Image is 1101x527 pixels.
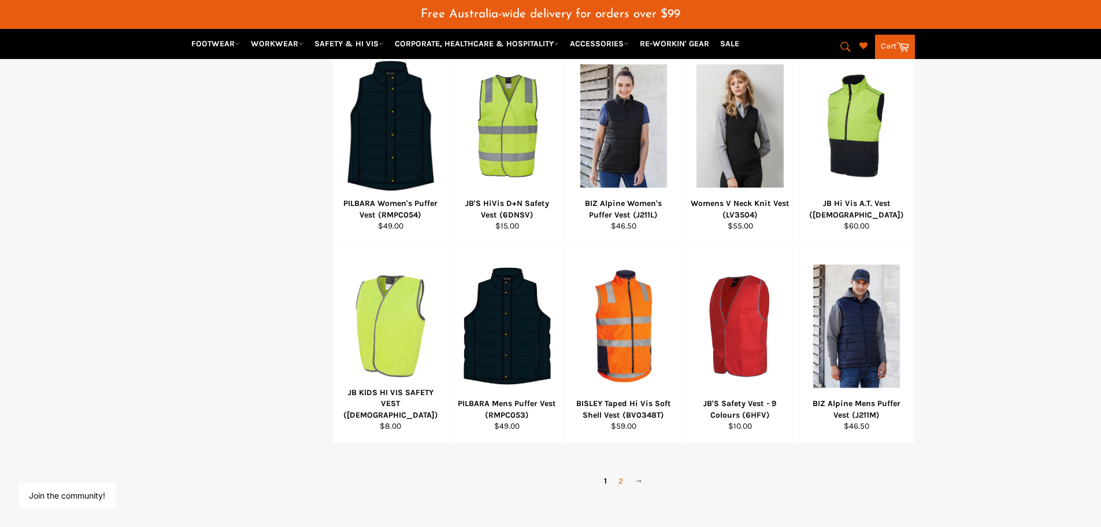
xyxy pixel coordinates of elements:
a: JB Hi Vis A.T. Vest (6HVAV)JB Hi Vis A.T. Vest ([DEMOGRAPHIC_DATA])$60.00 [798,43,915,244]
a: PILBARA Women's Puffer Vest (RMPC054)PILBARA Women's Puffer Vest (RMPC054)$49.00 [332,43,449,244]
div: Womens V Neck Knit Vest (LV3504) [689,198,791,220]
a: RE-WORKIN' GEAR [635,34,714,54]
div: PILBARA Women's Puffer Vest (RMPC054) [340,198,442,220]
div: JB'S HiVis D+N Safety Vest (6DNSV) [457,198,558,220]
a: → [629,473,648,489]
a: FOOTWEAR [187,34,244,54]
a: Womens V Neck Knit Vest (LV3504)Womens V Neck Knit Vest (LV3504)$55.00 [681,43,798,244]
span: Free Australia-wide delivery for orders over $99 [421,8,680,20]
a: BIZ Alpine Mens Puffer Vest (J211M)BIZ Alpine Mens Puffer Vest (J211M)$46.50 [798,244,915,444]
div: JB'S Safety Vest - 9 Colours (6HFV) [689,398,791,421]
a: 2 [613,473,629,489]
span: 1 [598,473,613,489]
div: BIZ Alpine Women's Puffer Vest (J211L) [573,198,674,220]
a: JB'S HiVis D+N Safety Vest (6DNSV)JB'S HiVis D+N Safety Vest (6DNSV)$15.00 [448,43,565,244]
div: JB KIDS HI VIS SAFETY VEST ([DEMOGRAPHIC_DATA]) [340,387,442,421]
div: PILBARA Mens Puffer Vest (RMPC053) [457,398,558,421]
a: JB'S Safety Vest - 9 Colours (6HFV)JB'S Safety Vest - 9 Colours (6HFV)$10.00 [681,244,798,444]
a: BIZ Alpine Women's Puffer Vest (J211L)BIZ Alpine Women's Puffer Vest (J211L)$46.50 [565,43,682,244]
div: BISLEY Taped Hi Vis Soft Shell Vest (BV0348T) [573,398,674,421]
a: SALE [716,34,744,54]
a: BISLEY Taped Hi Vis Soft Shell Vest (BV0348T)BISLEY Taped Hi Vis Soft Shell Vest (BV0348T)$59.00 [565,244,682,444]
a: CORPORATE, HEALTHCARE & HOSPITALITY [390,34,564,54]
a: Cart [875,35,915,59]
button: Join the community! [29,491,105,500]
a: PILBARA Mens Puffer Vest (RMPC053)PILBARA Mens Puffer Vest (RMPC053)$49.00 [448,244,565,444]
a: JB KIDS HI VIS SAFETY VEST (6HVSU)JB KIDS HI VIS SAFETY VEST ([DEMOGRAPHIC_DATA])$8.00 [332,244,449,444]
div: JB Hi Vis A.T. Vest ([DEMOGRAPHIC_DATA]) [806,198,907,220]
a: SAFETY & HI VIS [310,34,388,54]
a: WORKWEAR [246,34,308,54]
div: BIZ Alpine Mens Puffer Vest (J211M) [806,398,907,421]
a: ACCESSORIES [565,34,633,54]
